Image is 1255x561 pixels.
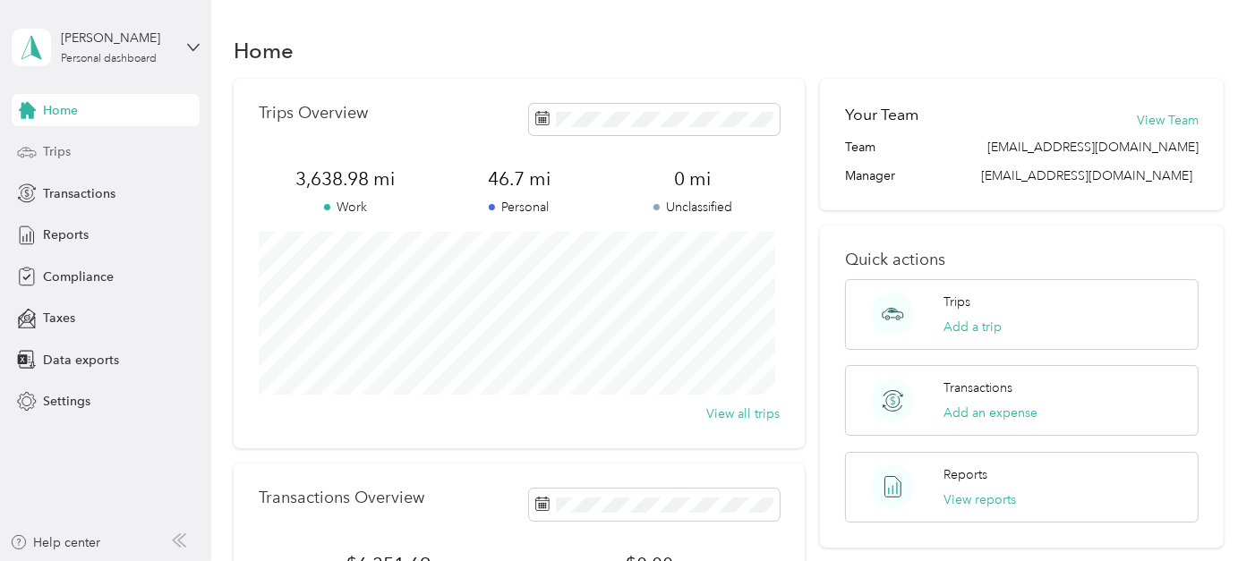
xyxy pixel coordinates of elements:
[943,378,1012,397] p: Transactions
[234,41,294,60] h1: Home
[606,166,780,191] span: 0 mi
[981,168,1192,183] span: [EMAIL_ADDRESS][DOMAIN_NAME]
[845,138,875,157] span: Team
[43,392,90,411] span: Settings
[61,29,173,47] div: [PERSON_NAME]
[432,198,606,217] p: Personal
[943,465,987,484] p: Reports
[432,166,606,191] span: 46.7 mi
[845,104,918,126] h2: Your Team
[845,166,895,185] span: Manager
[259,198,432,217] p: Work
[43,101,78,120] span: Home
[943,490,1016,509] button: View reports
[10,533,101,552] button: Help center
[1137,111,1199,130] button: View Team
[259,166,432,191] span: 3,638.98 mi
[987,138,1199,157] span: [EMAIL_ADDRESS][DOMAIN_NAME]
[43,351,119,370] span: Data exports
[943,404,1037,422] button: Add an expense
[1155,461,1255,561] iframe: Everlance-gr Chat Button Frame
[43,309,75,327] span: Taxes
[259,489,424,507] p: Transactions Overview
[43,225,89,244] span: Reports
[706,404,780,423] button: View all trips
[606,198,780,217] p: Unclassified
[43,142,71,161] span: Trips
[61,54,157,64] div: Personal dashboard
[943,318,1002,336] button: Add a trip
[943,293,970,311] p: Trips
[259,104,368,123] p: Trips Overview
[845,251,1199,269] p: Quick actions
[43,268,114,286] span: Compliance
[43,184,115,203] span: Transactions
